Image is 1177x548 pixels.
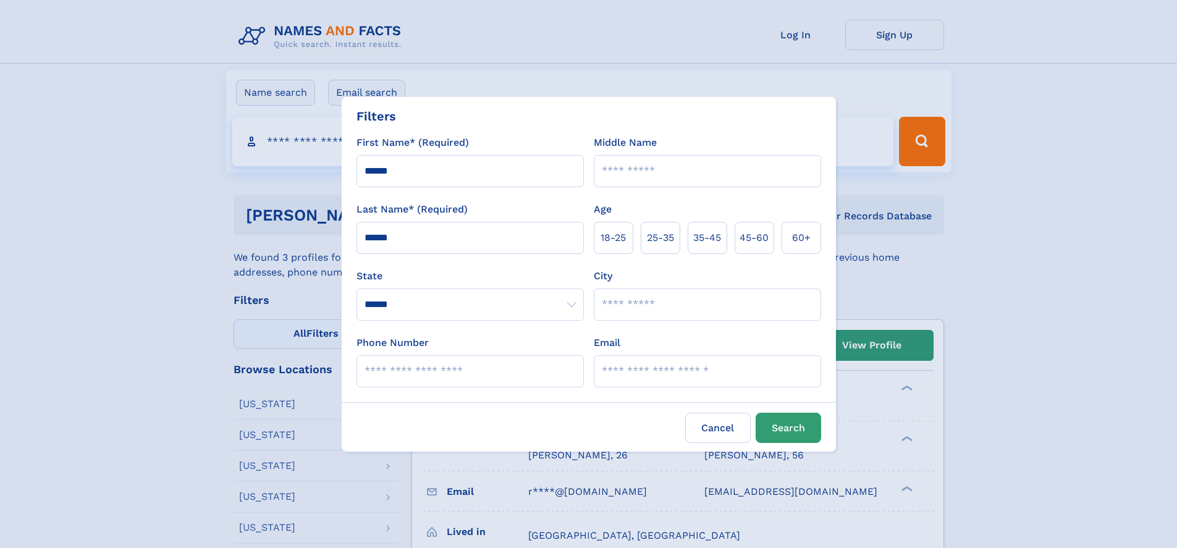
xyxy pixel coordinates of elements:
label: State [356,269,584,284]
label: City [594,269,612,284]
span: 35‑45 [693,230,721,245]
label: Cancel [685,413,751,443]
span: 45‑60 [740,230,769,245]
button: Search [756,413,821,443]
label: Email [594,335,620,350]
label: First Name* (Required) [356,135,469,150]
label: Age [594,202,612,217]
span: 60+ [792,230,811,245]
label: Last Name* (Required) [356,202,468,217]
label: Middle Name [594,135,657,150]
div: Filters [356,107,396,125]
span: 25‑35 [647,230,674,245]
span: 18‑25 [601,230,626,245]
label: Phone Number [356,335,429,350]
